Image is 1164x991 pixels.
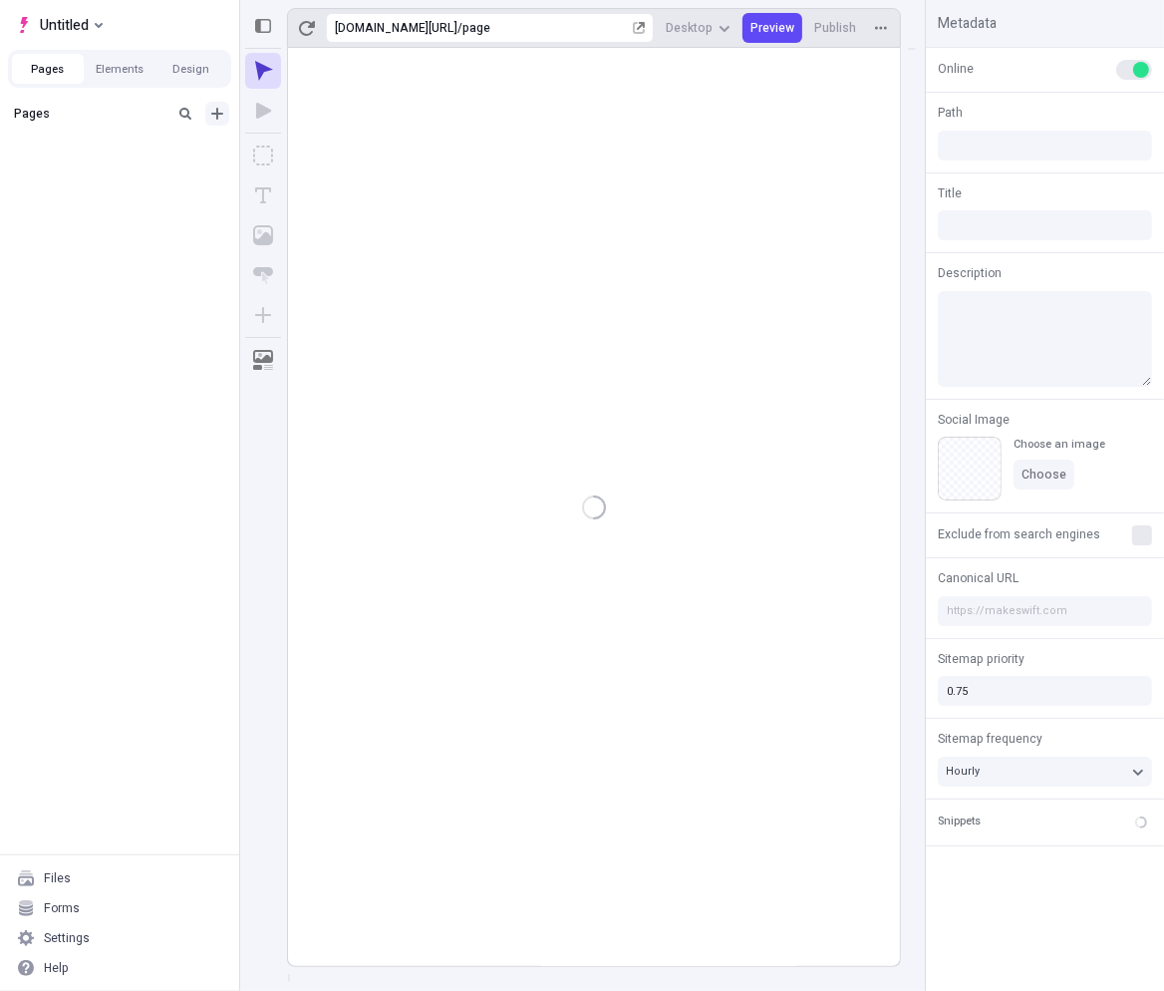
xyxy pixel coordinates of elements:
span: Sitemap priority [938,650,1024,668]
button: Preview [742,13,802,43]
div: Forms [44,900,80,916]
button: Box [245,138,281,173]
span: Exclude from search engines [938,525,1100,543]
button: Image [245,217,281,253]
button: Select site [8,10,111,40]
button: Design [155,54,227,84]
button: Elements [84,54,155,84]
div: Help [44,960,69,976]
span: Sitemap frequency [938,730,1042,748]
button: Pages [12,54,84,84]
button: Desktop [658,13,738,43]
span: Untitled [40,13,89,37]
span: Title [938,184,962,202]
button: Button [245,257,281,293]
span: Canonical URL [938,569,1018,587]
span: Description [938,264,1002,282]
div: Snippets [938,814,981,830]
div: Choose an image [1014,437,1105,452]
input: https://makeswift.com [938,596,1152,626]
button: Add new [205,102,229,126]
button: Text [245,177,281,213]
div: Files [44,870,71,886]
div: Settings [44,930,90,946]
button: Hourly [938,757,1152,787]
div: [URL][DOMAIN_NAME] [335,20,457,36]
span: Publish [814,20,856,36]
span: Path [938,104,963,122]
span: Online [938,60,974,78]
span: Choose [1021,467,1066,483]
span: Social Image [938,411,1010,429]
div: page [462,20,629,36]
span: Desktop [666,20,713,36]
span: Hourly [946,763,980,780]
span: Preview [750,20,794,36]
button: Choose [1014,460,1074,490]
div: Pages [14,106,165,122]
button: Publish [806,13,864,43]
div: / [457,20,462,36]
